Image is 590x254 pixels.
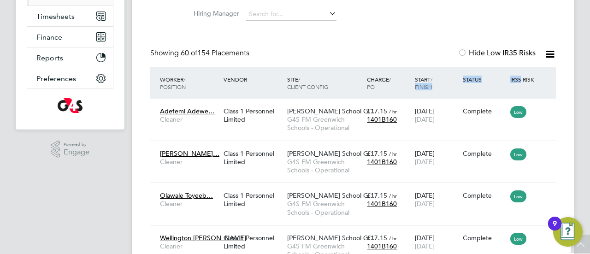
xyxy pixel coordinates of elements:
[510,106,526,118] span: Low
[365,71,413,95] div: Charge
[463,234,506,242] div: Complete
[181,48,197,58] span: 60 of
[58,98,83,113] img: g4s-logo-retina.png
[413,187,460,213] div: [DATE]
[287,234,375,242] span: [PERSON_NAME] School G…
[463,107,506,115] div: Complete
[160,200,219,208] span: Cleaner
[367,234,387,242] span: £17.15
[287,149,375,158] span: [PERSON_NAME] School G…
[413,145,460,171] div: [DATE]
[463,149,506,158] div: Complete
[36,12,75,21] span: Timesheets
[221,187,285,213] div: Class 1 Personnel Limited
[27,47,113,68] button: Reports
[415,200,435,208] span: [DATE]
[508,71,540,88] div: IR35 Risk
[160,158,219,166] span: Cleaner
[160,115,219,124] span: Cleaner
[415,242,435,250] span: [DATE]
[415,115,435,124] span: [DATE]
[553,224,557,236] div: 9
[287,76,328,90] span: / Client Config
[367,149,387,158] span: £17.15
[367,158,397,166] span: 1401B160
[287,115,362,132] span: G4S FM Greenwich Schools - Operational
[510,233,526,245] span: Low
[246,8,336,21] input: Search for...
[367,200,397,208] span: 1401B160
[389,235,397,242] span: / hr
[160,107,215,115] span: Adefemi Adewe…
[287,200,362,216] span: G4S FM Greenwich Schools - Operational
[510,190,526,202] span: Low
[460,71,508,88] div: Status
[415,76,432,90] span: / Finish
[553,217,583,247] button: Open Resource Center, 9 new notifications
[158,229,556,236] a: Wellington [PERSON_NAME]CleanerClass 1 Personnel Limited[PERSON_NAME] School G…G4S FM Greenwich S...
[287,158,362,174] span: G4S FM Greenwich Schools - Operational
[158,102,556,110] a: Adefemi Adewe…CleanerClass 1 Personnel Limited[PERSON_NAME] School G…G4S FM Greenwich Schools - O...
[510,148,526,160] span: Low
[181,48,249,58] span: 154 Placements
[27,27,113,47] button: Finance
[389,192,397,199] span: / hr
[367,107,387,115] span: £17.15
[186,9,239,18] label: Hiring Manager
[160,242,219,250] span: Cleaner
[367,242,397,250] span: 1401B160
[36,33,62,41] span: Finance
[221,71,285,88] div: Vendor
[463,191,506,200] div: Complete
[64,148,89,156] span: Engage
[160,191,213,200] span: Olawale Toyeeb…
[287,107,375,115] span: [PERSON_NAME] School G…
[160,149,219,158] span: [PERSON_NAME]…
[367,191,387,200] span: £17.15
[158,144,556,152] a: [PERSON_NAME]…CleanerClass 1 Personnel Limited[PERSON_NAME] School G…G4S FM Greenwich Schools - O...
[389,150,397,157] span: / hr
[221,102,285,128] div: Class 1 Personnel Limited
[287,191,375,200] span: [PERSON_NAME] School G…
[160,234,246,242] span: Wellington [PERSON_NAME]
[150,48,251,58] div: Showing
[285,71,365,95] div: Site
[27,6,113,26] button: Timesheets
[158,71,221,95] div: Worker
[413,102,460,128] div: [DATE]
[413,71,460,95] div: Start
[27,98,113,113] a: Go to home page
[160,76,186,90] span: / Position
[64,141,89,148] span: Powered by
[458,48,536,58] label: Hide Low IR35 Risks
[36,74,76,83] span: Preferences
[158,186,556,194] a: Olawale Toyeeb…CleanerClass 1 Personnel Limited[PERSON_NAME] School G…G4S FM Greenwich Schools - ...
[415,158,435,166] span: [DATE]
[367,76,391,90] span: / PO
[51,141,90,158] a: Powered byEngage
[221,145,285,171] div: Class 1 Personnel Limited
[389,108,397,115] span: / hr
[27,68,113,89] button: Preferences
[36,53,63,62] span: Reports
[367,115,397,124] span: 1401B160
